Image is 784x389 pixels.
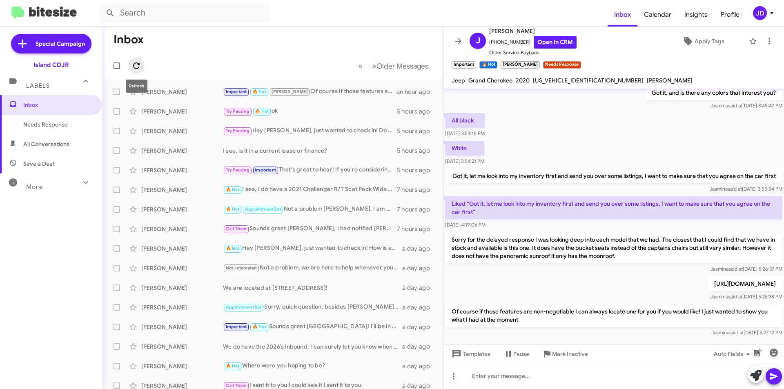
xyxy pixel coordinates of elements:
[376,62,428,71] span: Older Messages
[23,120,93,129] span: Needs Response
[141,245,223,253] div: [PERSON_NAME]
[223,361,402,371] div: Where were you hoping to be?
[226,305,262,310] span: Appointment Set
[708,276,782,291] p: [URL][DOMAIN_NAME]
[223,165,397,175] div: That's great to hear! If you're considering selling, we’d love to discuss the details further. Wh...
[226,207,240,212] span: 🔥 Hot
[226,187,240,192] span: 🔥 Hot
[402,303,437,311] div: a day ago
[468,77,512,84] span: Grand Cherokee
[397,107,437,116] div: 5 hours ago
[11,34,91,53] a: Special Campaign
[141,362,223,370] div: [PERSON_NAME]
[255,109,269,114] span: 🔥 Hot
[452,77,465,84] span: Jeep
[141,303,223,311] div: [PERSON_NAME]
[114,33,144,46] h1: Inbox
[141,284,223,292] div: [PERSON_NAME]
[252,324,266,329] span: 🔥 Hot
[141,323,223,331] div: [PERSON_NAME]
[661,34,745,49] button: Apply Tags
[226,167,249,173] span: Try Pausing
[645,85,782,100] p: Got it, and is there any colors that interest you?
[678,3,714,27] a: Insights
[367,58,433,74] button: Next
[608,3,637,27] a: Inbox
[23,140,69,148] span: All Conversations
[728,266,743,272] span: said at
[226,128,249,133] span: Try Pausing
[536,347,595,361] button: Mark Inactive
[714,3,746,27] a: Profile
[479,61,497,69] small: 🔥 Hot
[450,347,490,361] span: Templates
[552,347,588,361] span: Mark Inactive
[489,36,577,49] span: [PHONE_NUMBER]
[223,87,396,96] div: Of course if those features are non-negotiable I can always locate one for you if you would like!...
[402,323,437,331] div: a day ago
[226,109,249,114] span: Try Pausing
[534,36,577,49] a: Open in CRM
[226,226,247,231] span: Call Them
[141,205,223,213] div: [PERSON_NAME]
[695,34,724,49] span: Apply Tags
[397,166,437,174] div: 5 hours ago
[372,61,376,71] span: »
[402,264,437,272] div: a day ago
[99,3,270,23] input: Search
[255,167,276,173] span: Important
[707,347,759,361] button: Auto Fields
[753,6,767,20] div: JD
[714,347,753,361] span: Auto Fields
[647,77,693,84] span: [PERSON_NAME]
[397,225,437,233] div: 7 hours ago
[26,183,43,191] span: More
[226,89,247,94] span: Important
[397,127,437,135] div: 5 hours ago
[397,186,437,194] div: 7 hours ago
[223,224,397,233] div: Sounds great [PERSON_NAME], I had notified [PERSON_NAME]. Was he able to reach you?
[543,61,581,69] small: Needs Response
[36,40,85,48] span: Special Campaign
[711,329,782,336] span: Jasmina [DATE] 5:27:12 PM
[516,77,530,84] span: 2020
[141,225,223,233] div: [PERSON_NAME]
[402,362,437,370] div: a day ago
[141,342,223,351] div: [PERSON_NAME]
[358,61,363,71] span: «
[397,147,437,155] div: 5 hours ago
[710,293,782,300] span: Jasmina [DATE] 5:26:38 PM
[489,26,577,36] span: [PERSON_NAME]
[141,186,223,194] div: [PERSON_NAME]
[141,127,223,135] div: [PERSON_NAME]
[489,49,577,57] span: Older Service Buyback
[223,147,397,155] div: I see, is it in a current lease or finance?
[33,61,69,69] div: Island CDJR
[141,88,223,96] div: [PERSON_NAME]
[710,102,782,109] span: Jasmina [DATE] 3:49:47 PM
[245,207,281,212] span: Appointment Set
[223,244,402,253] div: Hey [PERSON_NAME], just wanted to check in! How is everything?
[226,324,247,329] span: Important
[710,186,782,192] span: Jasmina [DATE] 3:55:54 PM
[141,264,223,272] div: [PERSON_NAME]
[746,6,775,20] button: JD
[397,205,437,213] div: 7 hours ago
[126,80,147,93] div: Refresh
[637,3,678,27] span: Calendar
[729,329,744,336] span: said at
[446,169,782,183] p: Got it, let me look into my inventory first and send you over some listings, I want to make sure ...
[223,205,397,214] div: Not a problem [PERSON_NAME], I am here to help whenever you are ready!
[226,363,240,369] span: 🔥 Hot
[476,34,480,47] span: J
[23,101,93,109] span: Inbox
[402,342,437,351] div: a day ago
[223,107,397,116] div: ok
[728,293,742,300] span: said at
[353,58,367,74] button: Previous
[223,126,397,136] div: Hey [PERSON_NAME], just wanted to check in! Do you have a moment [DATE]?
[445,141,484,156] p: White
[272,89,308,94] span: [PERSON_NAME]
